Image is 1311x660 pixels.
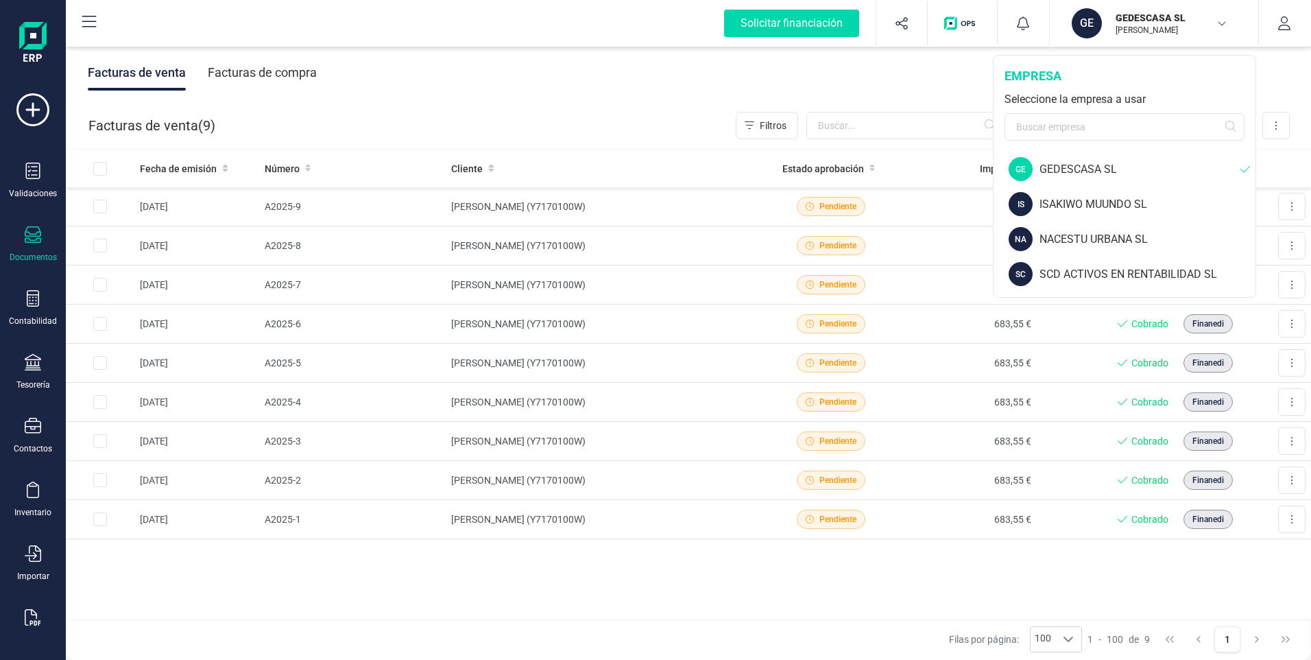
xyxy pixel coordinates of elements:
[1031,627,1055,652] span: 100
[1087,633,1150,646] div: -
[1107,633,1123,646] span: 100
[900,383,1037,422] td: 683,55 €
[446,500,763,539] td: [PERSON_NAME] (Y7170100W)
[760,119,786,132] span: Filtros
[819,318,856,330] span: Pendiente
[259,266,446,305] td: A2025-7
[819,357,856,369] span: Pendiente
[446,226,763,266] td: [PERSON_NAME] (Y7170100W)
[259,305,446,344] td: A2025-6
[134,226,259,266] td: [DATE]
[1131,434,1168,448] span: Cobrado
[819,513,856,526] span: Pendiente
[1009,157,1033,181] div: GE
[819,279,856,291] span: Pendiente
[900,344,1037,383] td: 683,55 €
[1192,357,1224,369] span: Finanedi
[93,200,107,213] div: Row Selected 30d080fa-a4d5-456b-aee7-8d02242fcf1b
[1072,8,1102,38] div: GE
[93,239,107,252] div: Row Selected 3c3ecd13-fba5-454d-b1c2-93c45468b9c2
[806,112,1004,139] input: Buscar...
[819,239,856,252] span: Pendiente
[1039,196,1255,213] div: ISAKIWO MUUNDO SL
[819,200,856,213] span: Pendiente
[1192,396,1224,408] span: Finanedi
[1009,192,1033,216] div: IS
[1192,513,1224,526] span: Finanedi
[1192,474,1224,486] span: Finanedi
[93,473,107,487] div: Row Selected ede6dffe-22ac-4890-ab5f-b144b20f9d70
[1009,262,1033,286] div: SC
[446,305,763,344] td: [PERSON_NAME] (Y7170100W)
[949,626,1082,652] div: Filas por página:
[259,422,446,461] td: A2025-3
[14,443,52,454] div: Contactos
[203,116,211,135] span: 9
[1005,91,1244,108] div: Seleccione la empresa a usar
[724,10,859,37] div: Solicitar financiación
[19,22,47,66] img: Logo Finanedi
[259,226,446,266] td: A2025-8
[1192,435,1224,447] span: Finanedi
[936,1,989,45] button: Logo de OPS
[900,266,1037,305] td: 683,55 €
[9,316,57,327] div: Contabilidad
[1116,11,1225,25] p: GEDESCASA SL
[259,461,446,500] td: A2025-2
[900,461,1037,500] td: 683,55 €
[900,305,1037,344] td: 683,55 €
[1157,626,1183,652] button: First Page
[446,383,763,422] td: [PERSON_NAME] (Y7170100W)
[819,474,856,486] span: Pendiente
[1005,67,1244,86] div: empresa
[134,266,259,305] td: [DATE]
[17,571,49,582] div: Importar
[1087,633,1093,646] span: 1
[1273,626,1299,652] button: Last Page
[265,162,300,176] span: Número
[446,344,763,383] td: [PERSON_NAME] (Y7170100W)
[1066,1,1242,45] button: GEGEDESCASA SL[PERSON_NAME]
[259,500,446,539] td: A2025-1
[93,162,107,176] div: All items unselected
[980,162,1014,176] span: Importe
[259,187,446,226] td: A2025-9
[134,344,259,383] td: [DATE]
[819,396,856,408] span: Pendiente
[208,55,317,91] div: Facturas de compra
[1131,317,1168,331] span: Cobrado
[1131,356,1168,370] span: Cobrado
[944,16,981,30] img: Logo de OPS
[819,435,856,447] span: Pendiente
[134,305,259,344] td: [DATE]
[259,344,446,383] td: A2025-5
[446,187,763,226] td: [PERSON_NAME] (Y7170100W)
[1039,231,1255,248] div: NACESTU URBANA SL
[134,383,259,422] td: [DATE]
[88,55,186,91] div: Facturas de venta
[1144,633,1150,646] span: 9
[708,1,876,45] button: Solicitar financiación
[1039,266,1255,283] div: SCD ACTIVOS EN RENTABILIDAD SL
[134,422,259,461] td: [DATE]
[93,512,107,526] div: Row Selected 5a915848-878d-4c96-b86b-6b7a53d2b2d2
[93,278,107,292] div: Row Selected 6439fbe3-2b37-4cc7-b228-2f6e20889264
[736,112,798,139] button: Filtros
[446,422,763,461] td: [PERSON_NAME] (Y7170100W)
[1131,395,1168,409] span: Cobrado
[900,226,1037,266] td: 683,55 €
[9,188,57,199] div: Validaciones
[1131,512,1168,526] span: Cobrado
[134,187,259,226] td: [DATE]
[446,266,763,305] td: [PERSON_NAME] (Y7170100W)
[1005,113,1244,141] input: Buscar empresa
[1129,633,1139,646] span: de
[140,162,217,176] span: Fecha de emisión
[88,112,215,139] div: Facturas de venta ( )
[1186,626,1212,652] button: Previous Page
[900,422,1037,461] td: 683,55 €
[1009,227,1033,251] div: NA
[1192,318,1224,330] span: Finanedi
[446,461,763,500] td: [PERSON_NAME] (Y7170100W)
[900,500,1037,539] td: 683,55 €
